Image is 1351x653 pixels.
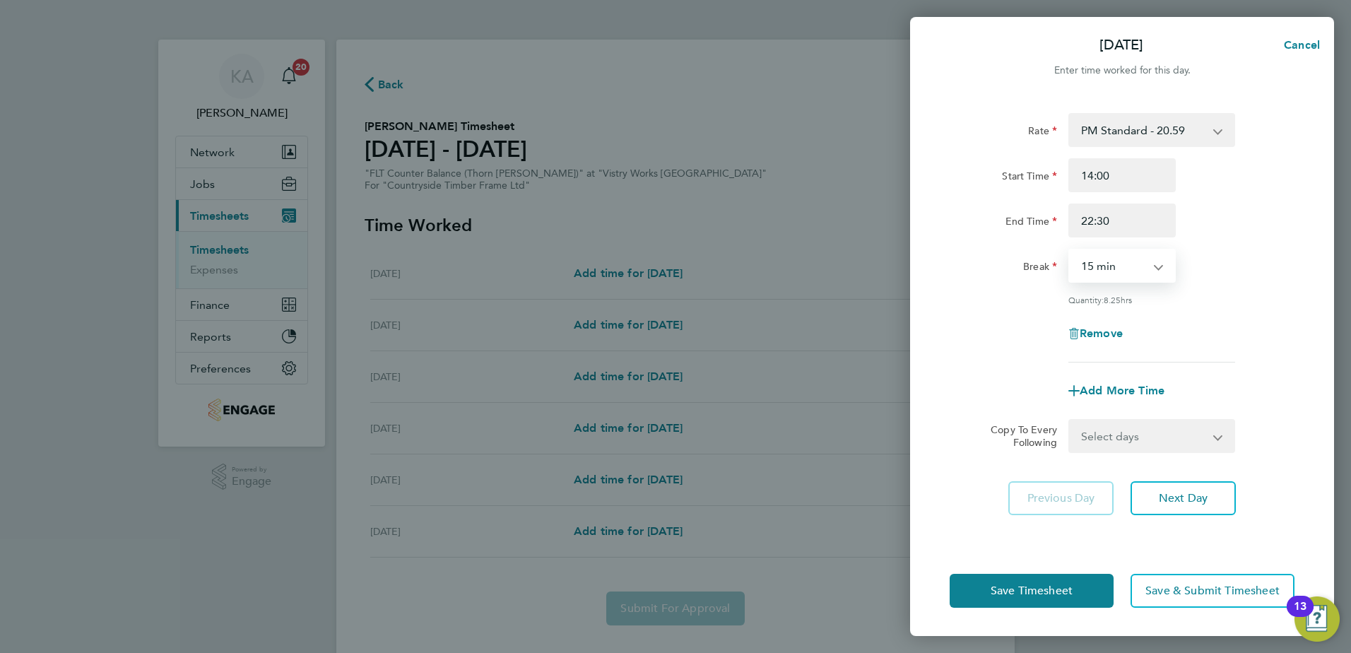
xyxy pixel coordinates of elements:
button: Add More Time [1068,385,1164,396]
label: Copy To Every Following [979,423,1057,449]
div: Quantity: hrs [1068,294,1235,305]
button: Next Day [1131,481,1236,515]
label: End Time [1005,215,1057,232]
span: Next Day [1159,491,1208,505]
span: 8.25 [1104,294,1121,305]
label: Rate [1028,124,1057,141]
div: Enter time worked for this day. [910,62,1334,79]
span: Add More Time [1080,384,1164,397]
input: E.g. 18:00 [1068,204,1176,237]
span: Cancel [1280,38,1320,52]
span: Save Timesheet [991,584,1073,598]
button: Save & Submit Timesheet [1131,574,1294,608]
label: Break [1023,260,1057,277]
button: Remove [1068,328,1123,339]
button: Open Resource Center, 13 new notifications [1294,596,1340,642]
button: Cancel [1261,31,1334,59]
input: E.g. 08:00 [1068,158,1176,192]
p: [DATE] [1099,35,1143,55]
div: 13 [1294,606,1306,625]
label: Start Time [1002,170,1057,187]
span: Save & Submit Timesheet [1145,584,1280,598]
button: Save Timesheet [950,574,1114,608]
span: Remove [1080,326,1123,340]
